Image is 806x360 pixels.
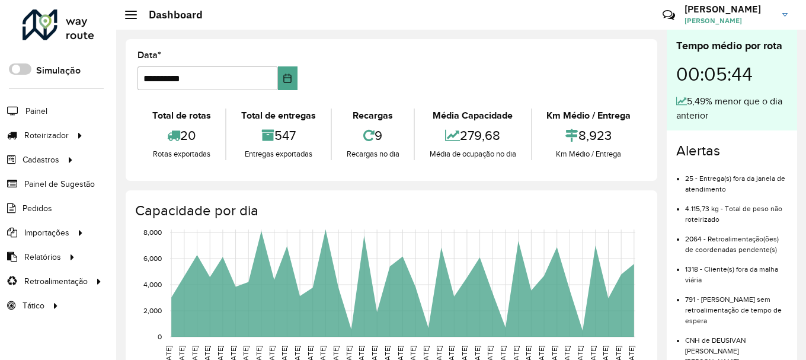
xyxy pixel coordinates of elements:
h2: Dashboard [137,8,203,21]
span: Relatórios [24,251,61,263]
div: 547 [229,123,327,148]
div: Rotas exportadas [140,148,222,160]
div: 5,49% menor que o dia anterior [676,94,788,123]
text: 2,000 [143,307,162,314]
text: 8,000 [143,228,162,236]
div: Total de entregas [229,109,327,123]
span: Retroalimentação [24,275,88,288]
div: Média de ocupação no dia [418,148,527,160]
button: Choose Date [278,66,298,90]
div: 9 [335,123,411,148]
div: Recargas [335,109,411,123]
span: Cadastros [23,154,59,166]
div: 20 [140,123,222,148]
div: Tempo médio por rota [676,38,788,54]
h4: Alertas [676,142,788,160]
span: Pedidos [23,202,52,215]
li: 4.115,73 kg - Total de peso não roteirizado [685,195,788,225]
div: Recargas no dia [335,148,411,160]
h4: Capacidade por dia [135,202,645,219]
span: Painel de Sugestão [24,178,95,190]
label: Data [137,48,161,62]
a: Contato Rápido [656,2,682,28]
div: Total de rotas [140,109,222,123]
span: Painel [25,105,47,117]
span: Importações [24,227,69,239]
li: 25 - Entrega(s) fora da janela de atendimento [685,164,788,195]
li: 791 - [PERSON_NAME] sem retroalimentação de tempo de espera [685,285,788,326]
div: Média Capacidade [418,109,527,123]
span: [PERSON_NAME] [685,15,773,26]
div: 00:05:44 [676,54,788,94]
div: Km Médio / Entrega [535,148,642,160]
div: Km Médio / Entrega [535,109,642,123]
div: 8,923 [535,123,642,148]
text: 6,000 [143,254,162,262]
div: Entregas exportadas [229,148,327,160]
div: 279,68 [418,123,527,148]
h3: [PERSON_NAME] [685,4,773,15]
span: Roteirizador [24,129,69,142]
li: 2064 - Retroalimentação(ões) de coordenadas pendente(s) [685,225,788,255]
text: 0 [158,333,162,340]
text: 4,000 [143,281,162,288]
li: 1318 - Cliente(s) fora da malha viária [685,255,788,285]
label: Simulação [36,63,81,78]
span: Tático [23,300,44,312]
